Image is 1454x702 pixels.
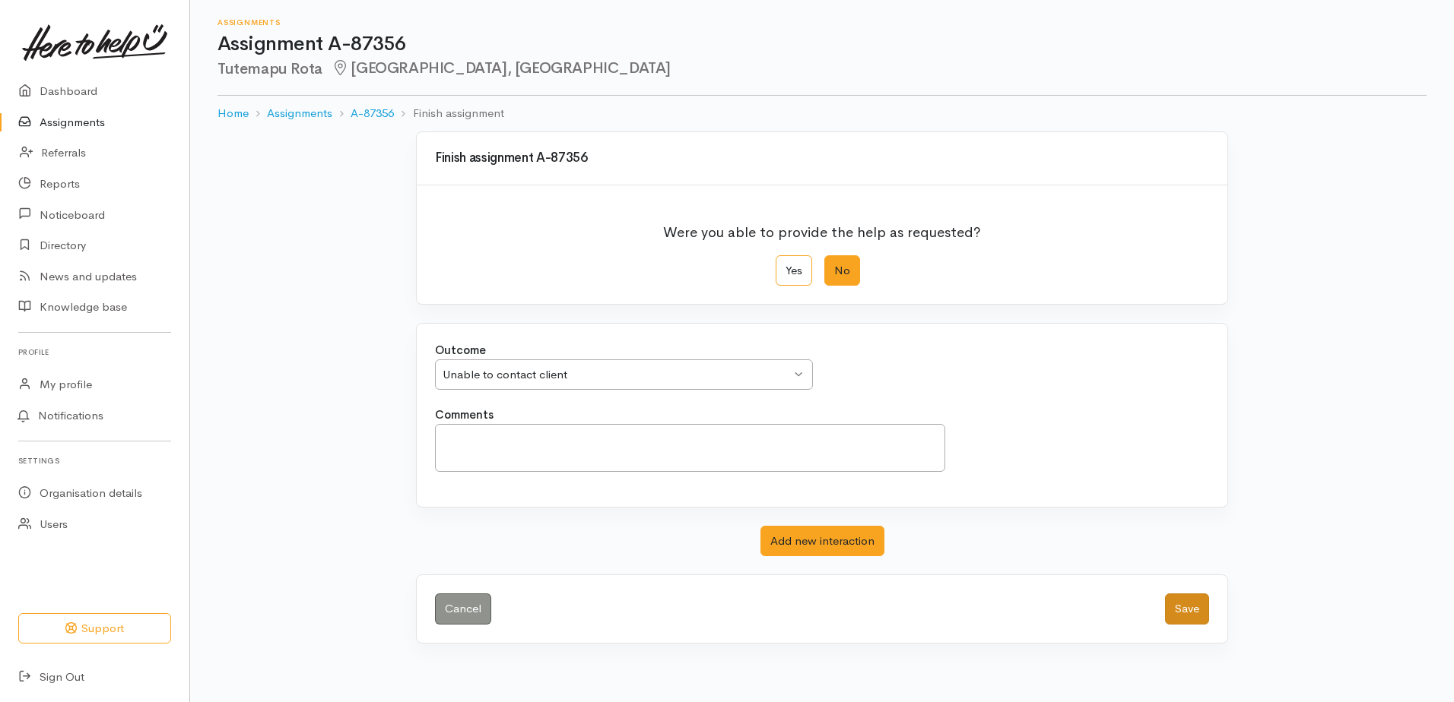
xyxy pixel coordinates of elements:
button: Save [1165,593,1209,625]
a: Home [217,105,249,122]
label: Outcome [435,342,486,359]
h6: Profile [18,342,171,362]
div: Unable to contact client [443,366,791,384]
a: A-87356 [351,105,394,122]
li: Finish assignment [394,105,503,122]
a: Cancel [435,593,491,625]
label: Comments [435,406,494,424]
button: Support [18,613,171,644]
p: Were you able to provide the help as requested? [663,213,981,243]
a: Assignments [267,105,332,122]
label: Yes [776,255,812,286]
span: [GEOGRAPHIC_DATA], [GEOGRAPHIC_DATA] [332,58,671,77]
label: No [824,255,860,286]
h2: Tutemapu Rota [217,60,1427,77]
h6: Assignments [217,18,1427,27]
h6: Settings [18,451,171,471]
button: Add new interaction [760,526,884,557]
h1: Assignment A-87356 [217,33,1427,55]
nav: breadcrumb [217,96,1427,131]
h3: Finish assignment A-87356 [435,151,1209,166]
